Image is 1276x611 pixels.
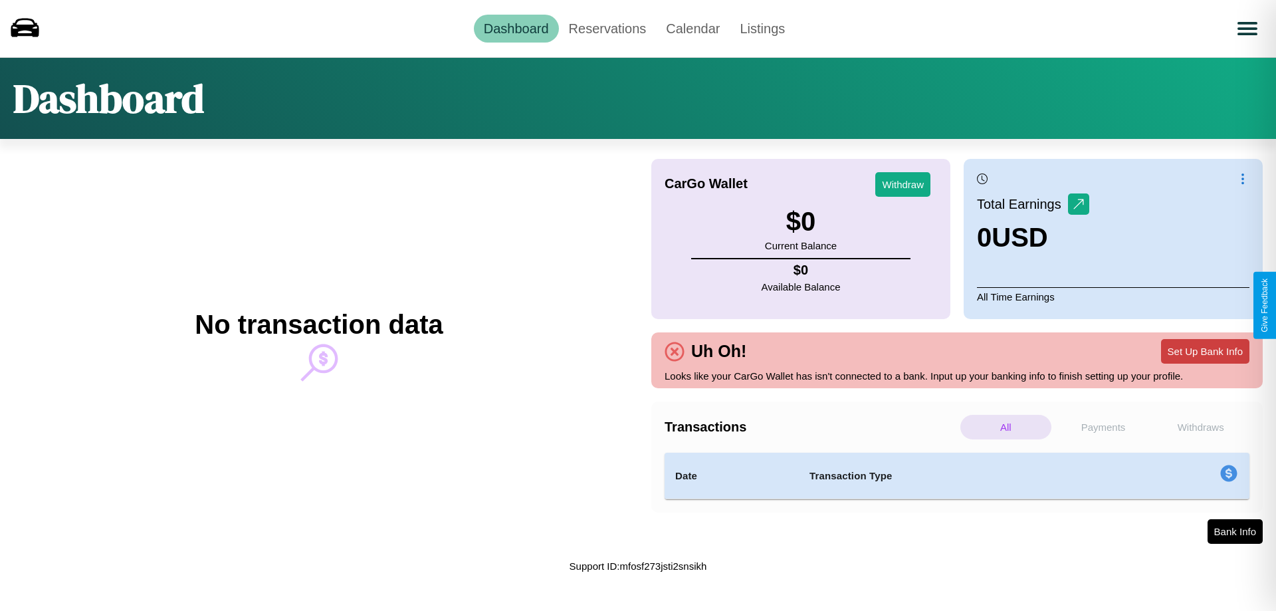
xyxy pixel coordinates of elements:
button: Bank Info [1208,519,1263,544]
p: Payments [1058,415,1149,439]
h4: Uh Oh! [685,342,753,361]
p: Withdraws [1155,415,1246,439]
h4: Transactions [665,420,957,435]
p: Support ID: mfosf273jsti2snsikh [570,557,707,575]
h2: No transaction data [195,310,443,340]
button: Set Up Bank Info [1161,339,1249,364]
p: All Time Earnings [977,287,1249,306]
a: Reservations [559,15,657,43]
h1: Dashboard [13,71,204,126]
p: All [960,415,1051,439]
h4: Date [675,468,788,484]
h3: 0 USD [977,223,1089,253]
table: simple table [665,453,1249,499]
a: Dashboard [474,15,559,43]
h4: Transaction Type [809,468,1111,484]
p: Total Earnings [977,192,1068,216]
p: Available Balance [762,278,841,296]
button: Withdraw [875,172,930,197]
p: Looks like your CarGo Wallet has isn't connected to a bank. Input up your banking info to finish ... [665,367,1249,385]
div: Give Feedback [1260,279,1269,332]
a: Calendar [656,15,730,43]
h4: CarGo Wallet [665,176,748,191]
button: Open menu [1229,10,1266,47]
h4: $ 0 [762,263,841,278]
p: Current Balance [765,237,837,255]
h3: $ 0 [765,207,837,237]
a: Listings [730,15,795,43]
